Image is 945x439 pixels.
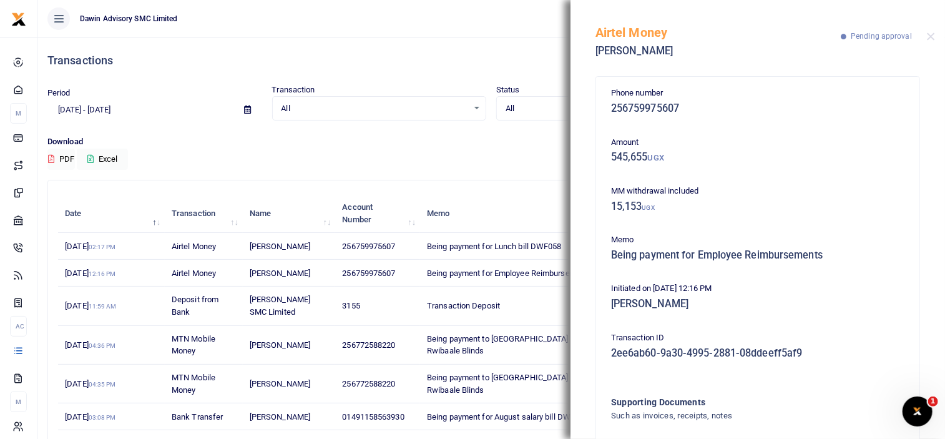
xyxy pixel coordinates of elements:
small: 12:16 PM [89,270,116,277]
h5: Airtel Money [595,25,841,40]
h5: 15,153 [611,200,904,213]
span: [PERSON_NAME] [250,412,310,422]
h5: Being payment for Employee Reimbursements [611,249,904,262]
h5: [PERSON_NAME] [611,298,904,310]
h5: [PERSON_NAME] [595,45,841,57]
th: Date: activate to sort column descending [58,194,165,233]
iframe: Intercom live chat [903,397,933,427]
p: Phone number [611,87,904,100]
li: Ac [10,316,27,337]
li: M [10,392,27,412]
img: logo-small [11,12,26,27]
span: Airtel Money [172,269,216,278]
label: Period [47,87,71,99]
small: 03:08 PM [89,414,116,421]
span: [PERSON_NAME] [250,269,310,278]
span: 1 [928,397,938,407]
p: Initiated on [DATE] 12:16 PM [611,282,904,295]
p: Amount [611,136,904,149]
input: select period [47,99,234,121]
span: 256759975607 [342,269,395,278]
h4: Supporting Documents [611,395,854,409]
span: [PERSON_NAME] [250,340,310,350]
span: All [282,102,469,115]
span: Transaction Deposit [427,301,500,310]
p: MM withdrawal included [611,185,904,198]
button: Excel [77,149,128,170]
th: Name: activate to sort column ascending [243,194,336,233]
h4: Transactions [47,54,935,67]
span: MTN Mobile Money [172,373,215,395]
span: [DATE] [65,242,115,251]
span: Being payment for Employee Reimbursements [427,269,592,278]
li: M [10,103,27,124]
span: 01491158563930 [342,412,404,422]
th: Account Number: activate to sort column ascending [335,194,420,233]
span: [PERSON_NAME] SMC Limited [250,295,310,317]
span: [DATE] [65,301,116,310]
span: [DATE] [65,412,115,422]
span: 3155 [342,301,360,310]
span: [DATE] [65,340,115,350]
span: Dawin Advisory SMC Limited [75,13,183,24]
h5: 2ee6ab60-9a30-4995-2881-08ddeeff5af9 [611,347,904,360]
span: Being payment to [GEOGRAPHIC_DATA] Interior for Rwibaale Blinds [427,373,608,395]
span: 256759975607 [342,242,395,251]
p: Transaction ID [611,332,904,345]
p: Download [47,136,935,149]
span: 256772588220 [342,340,395,350]
label: Transaction [272,84,315,96]
small: 02:17 PM [89,244,116,250]
span: Being payment to [GEOGRAPHIC_DATA] Interior for Rwibaale Blinds [427,334,608,356]
p: Memo [611,234,904,247]
small: 04:36 PM [89,342,116,349]
span: Bank Transfer [172,412,223,422]
small: UGX [642,204,655,211]
span: Being payment for August salary bill DWF054 [427,412,588,422]
span: Pending approval [851,32,912,41]
button: Close [927,32,935,41]
th: Memo: activate to sort column ascending [420,194,642,233]
span: MTN Mobile Money [172,334,215,356]
h5: 256759975607 [611,102,904,115]
h4: Such as invoices, receipts, notes [611,409,854,423]
span: 256772588220 [342,379,395,388]
h5: 545,655 [611,151,904,164]
a: logo-small logo-large logo-large [11,14,26,23]
button: PDF [47,149,75,170]
label: Status [496,84,520,96]
span: Airtel Money [172,242,216,251]
span: Deposit from Bank [172,295,218,317]
small: 11:59 AM [89,303,117,310]
small: UGX [648,153,664,162]
span: [DATE] [65,269,115,278]
span: [PERSON_NAME] [250,242,310,251]
span: [PERSON_NAME] [250,379,310,388]
span: [DATE] [65,379,115,388]
span: Being payment for Lunch bill DWF058 [427,242,562,251]
small: 04:35 PM [89,381,116,388]
th: Transaction: activate to sort column ascending [165,194,243,233]
span: All [506,102,693,115]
